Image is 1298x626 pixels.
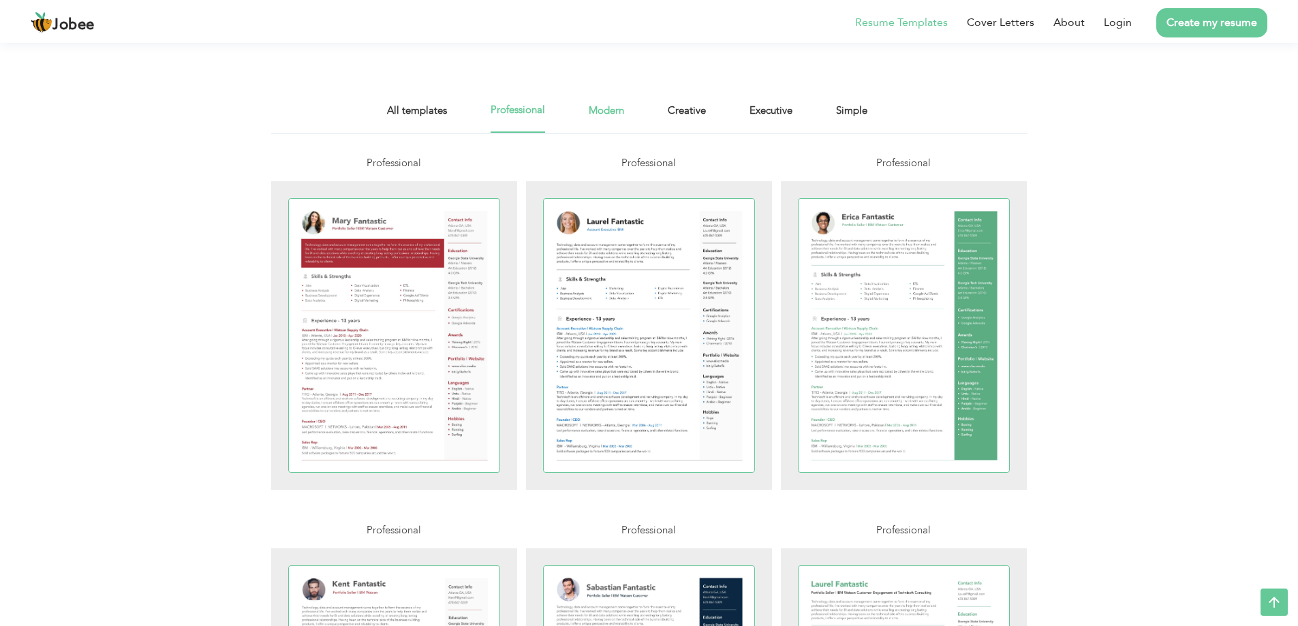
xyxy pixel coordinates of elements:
[668,102,706,133] a: Creative
[621,156,676,170] span: Professional
[855,14,948,31] a: Resume Templates
[589,102,624,133] a: Modern
[387,102,447,133] a: All templates
[876,523,931,537] span: Professional
[491,102,545,133] a: Professional
[621,523,676,537] span: Professional
[31,12,95,33] a: Jobee
[836,102,867,133] a: Simple
[367,523,421,537] span: Professional
[781,155,1027,501] a: Professional
[31,12,52,33] img: jobee.io
[526,155,773,501] a: Professional
[876,156,931,170] span: Professional
[1104,14,1132,31] a: Login
[271,155,518,501] a: Professional
[367,156,421,170] span: Professional
[750,102,792,133] a: Executive
[967,14,1034,31] a: Cover Letters
[1053,14,1085,31] a: About
[52,18,95,33] span: Jobee
[1156,8,1267,37] a: Create my resume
